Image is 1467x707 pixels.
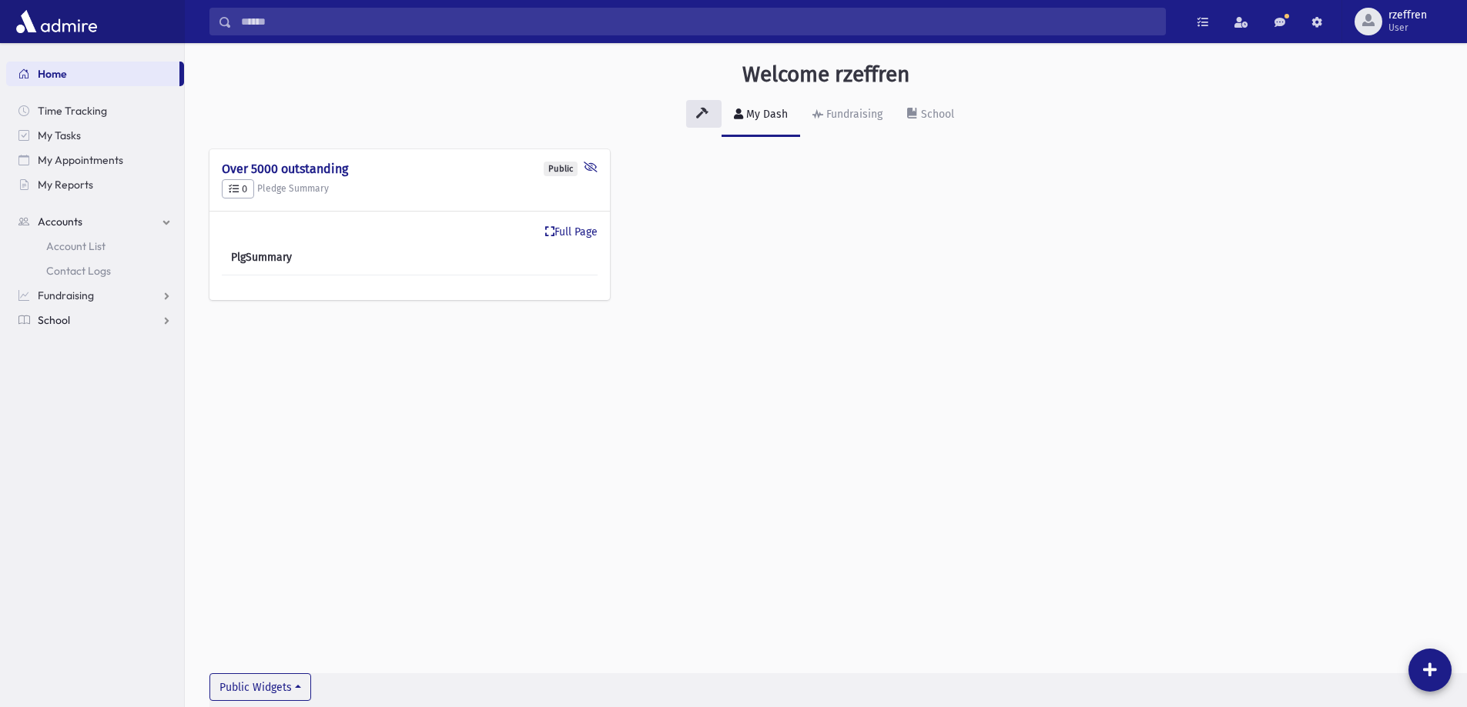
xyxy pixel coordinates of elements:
span: Fundraising [38,288,94,302]
th: PlgSummary [222,240,417,275]
span: Accounts [38,215,82,228]
span: rzeffren [1388,9,1427,22]
a: Time Tracking [6,98,184,123]
a: Fundraising [6,283,184,308]
span: 0 [229,183,247,195]
a: Account List [6,234,184,258]
button: Public Widgets [209,673,311,701]
h4: Over 5000 outstanding [222,162,598,176]
a: Contact Logs [6,258,184,283]
a: My Reports [6,172,184,197]
a: School [895,94,966,137]
a: My Dash [722,94,800,137]
div: Fundraising [823,108,883,121]
div: My Dash [743,108,788,121]
h3: Welcome rzeffren [742,62,909,88]
button: 0 [222,179,254,199]
span: My Appointments [38,153,123,167]
span: School [38,313,70,327]
span: Time Tracking [38,104,107,118]
a: My Appointments [6,148,184,172]
a: Fundraising [800,94,895,137]
input: Search [232,8,1165,35]
span: Account List [46,239,106,253]
a: Full Page [545,224,598,240]
h5: Pledge Summary [222,179,598,199]
div: Public [544,162,578,176]
span: User [1388,22,1427,34]
img: AdmirePro [12,6,101,37]
a: Accounts [6,209,184,234]
div: School [918,108,954,121]
span: Contact Logs [46,264,111,278]
a: School [6,308,184,332]
span: My Tasks [38,128,81,142]
a: My Tasks [6,123,184,148]
span: My Reports [38,178,93,192]
a: Home [6,62,179,86]
span: Home [38,67,67,81]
